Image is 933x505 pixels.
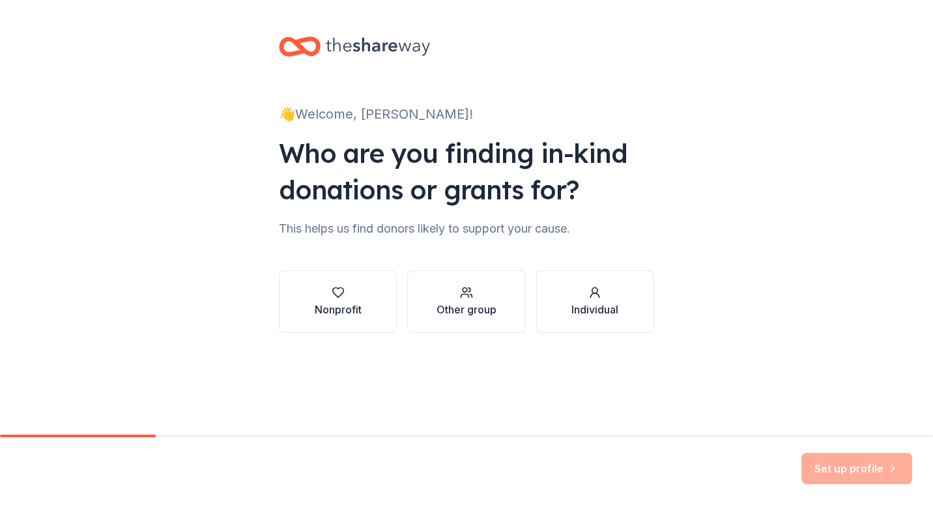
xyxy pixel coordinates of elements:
button: Other group [407,270,525,333]
div: Nonprofit [315,302,362,317]
button: Nonprofit [279,270,397,333]
div: Who are you finding in-kind donations or grants for? [279,135,654,208]
div: This helps us find donors likely to support your cause. [279,218,654,239]
div: Individual [571,302,618,317]
button: Individual [536,270,654,333]
div: Other group [437,302,496,317]
div: 👋 Welcome, [PERSON_NAME]! [279,104,654,124]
